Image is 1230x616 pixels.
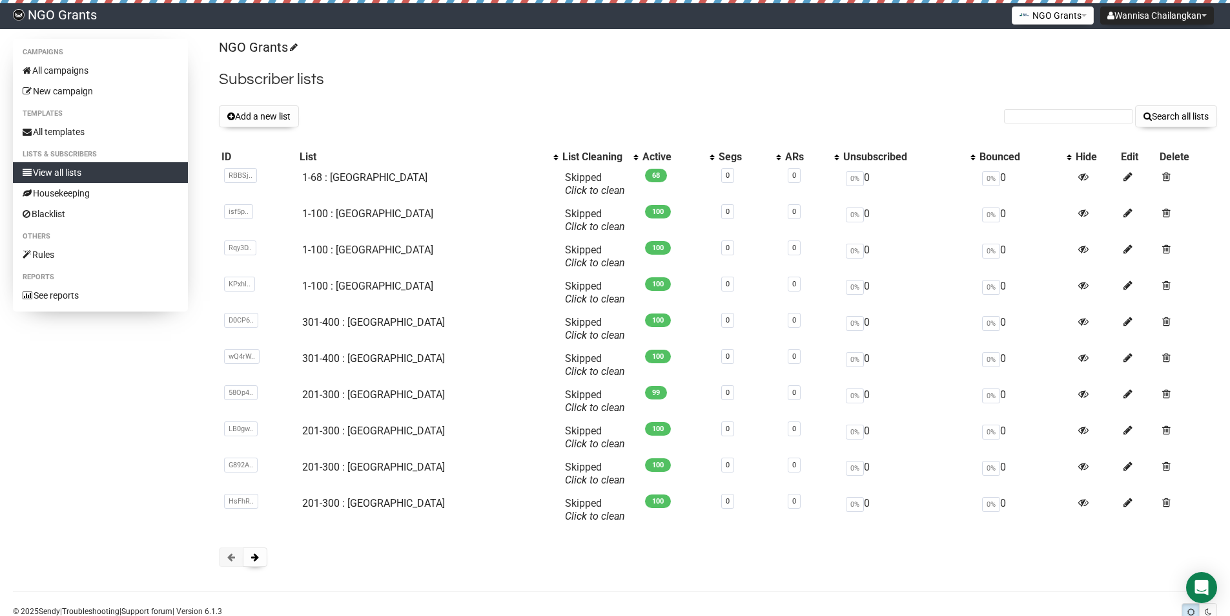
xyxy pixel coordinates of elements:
[565,352,625,377] span: Skipped
[13,147,188,162] li: Lists & subscribers
[841,202,977,239] td: 0
[13,81,188,101] a: New campaign
[13,183,188,204] a: Housekeeping
[224,168,257,183] span: RBBSj..
[719,151,770,164] div: Segs
[302,388,445,401] a: 201-300 : [GEOGRAPHIC_DATA]
[224,494,258,509] span: HsFhR..
[726,497,730,505] a: 0
[302,352,445,365] a: 301-400 : [GEOGRAPHIC_DATA]
[562,151,627,164] div: List Cleaning
[726,207,730,216] a: 0
[1073,148,1118,166] th: Hide: No sort applied, sorting is disabled
[302,497,445,509] a: 201-300 : [GEOGRAPHIC_DATA]
[565,365,625,377] a: Click to clean
[982,497,1000,512] span: 0%
[219,148,298,166] th: ID: No sort applied, sorting is disabled
[846,280,864,295] span: 0%
[792,244,796,252] a: 0
[726,280,730,288] a: 0
[645,313,671,327] span: 100
[977,492,1073,528] td: 0
[841,239,977,275] td: 0
[977,166,1073,202] td: 0
[726,352,730,361] a: 0
[841,311,977,347] td: 0
[846,316,864,331] span: 0%
[783,148,841,166] th: ARs: No sort applied, activate to apply an ascending sort
[846,388,864,403] span: 0%
[726,171,730,180] a: 0
[302,425,445,437] a: 201-300 : [GEOGRAPHIC_DATA]
[13,229,188,244] li: Others
[645,169,667,182] span: 68
[62,607,119,616] a: Troubleshooting
[219,68,1217,91] h2: Subscriber lists
[39,607,60,616] a: Sendy
[302,207,433,220] a: 1-100 : [GEOGRAPHIC_DATA]
[645,494,671,508] span: 100
[1019,10,1029,20] img: 2.png
[1118,148,1157,166] th: Edit: No sort applied, sorting is disabled
[565,510,625,522] a: Click to clean
[977,202,1073,239] td: 0
[792,425,796,433] a: 0
[1076,151,1116,164] div: Hide
[726,388,730,397] a: 0
[792,207,796,216] a: 0
[565,293,625,305] a: Click to clean
[645,350,671,363] span: 100
[302,461,445,473] a: 201-300 : [GEOGRAPHIC_DATA]
[792,316,796,324] a: 0
[1157,148,1217,166] th: Delete: No sort applied, sorting is disabled
[13,106,188,122] li: Templates
[792,352,796,361] a: 0
[13,270,188,285] li: Reports
[841,166,977,202] td: 0
[726,244,730,252] a: 0
[1012,6,1094,25] button: NGO Grants
[565,220,625,233] a: Click to clean
[977,347,1073,383] td: 0
[841,420,977,456] td: 0
[13,122,188,142] a: All templates
[846,497,864,512] span: 0%
[565,207,625,233] span: Skipped
[792,280,796,288] a: 0
[846,244,864,259] span: 0%
[224,349,260,364] span: wQ4rW..
[982,244,1000,259] span: 0%
[977,420,1073,456] td: 0
[1160,151,1215,164] div: Delete
[224,277,255,292] span: KPxhl..
[841,148,977,166] th: Unsubscribed: No sort applied, activate to apply an ascending sort
[979,151,1060,164] div: Bounced
[565,461,625,486] span: Skipped
[642,151,703,164] div: Active
[645,458,671,472] span: 100
[841,347,977,383] td: 0
[13,285,188,306] a: See reports
[843,151,964,164] div: Unsubscribed
[565,401,625,414] a: Click to clean
[13,244,188,265] a: Rules
[726,316,730,324] a: 0
[224,385,258,400] span: 58Op4..
[221,151,295,164] div: ID
[792,171,796,180] a: 0
[565,425,625,450] span: Skipped
[300,151,546,164] div: List
[841,492,977,528] td: 0
[982,352,1000,367] span: 0%
[982,461,1000,476] span: 0%
[640,148,716,166] th: Active: No sort applied, activate to apply an ascending sort
[982,425,1000,440] span: 0%
[846,425,864,440] span: 0%
[645,422,671,436] span: 100
[13,60,188,81] a: All campaigns
[565,497,625,522] span: Skipped
[792,461,796,469] a: 0
[13,9,25,21] img: 17080ac3efa689857045ce3784bc614b
[846,461,864,476] span: 0%
[726,425,730,433] a: 0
